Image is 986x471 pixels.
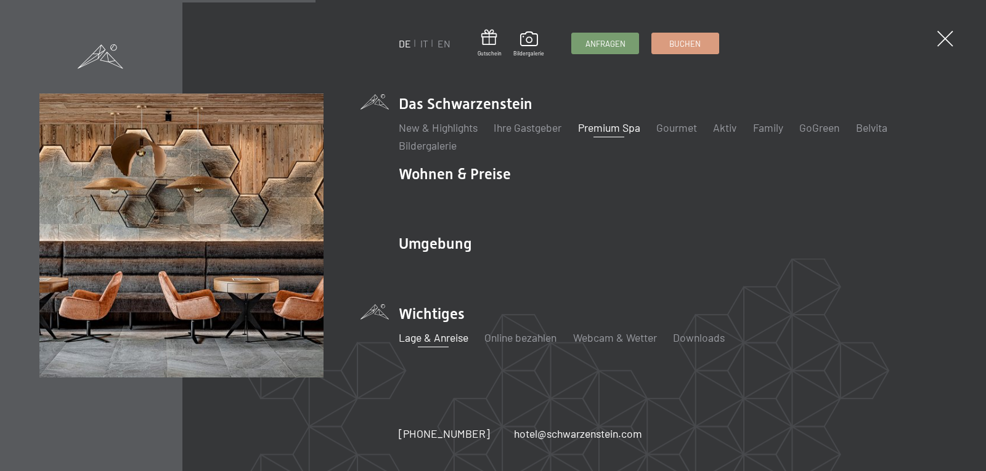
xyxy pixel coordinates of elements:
[572,33,638,54] a: Anfragen
[438,38,450,49] a: EN
[399,331,468,344] a: Lage & Anreise
[494,121,561,134] a: Ihre Gastgeber
[420,38,428,49] a: IT
[669,38,701,49] span: Buchen
[585,38,625,49] span: Anfragen
[399,426,490,441] a: [PHONE_NUMBER]
[514,426,642,441] a: hotel@schwarzenstein.com
[753,121,783,134] a: Family
[399,121,478,134] a: New & Highlights
[484,331,556,344] a: Online bezahlen
[652,33,719,54] a: Buchen
[399,38,411,49] a: DE
[856,121,887,134] a: Belvita
[513,50,544,57] span: Bildergalerie
[713,121,736,134] a: Aktiv
[478,50,502,57] span: Gutschein
[513,31,544,57] a: Bildergalerie
[573,331,657,344] a: Webcam & Wetter
[656,121,697,134] a: Gourmet
[478,30,502,57] a: Gutschein
[673,331,725,344] a: Downloads
[578,121,640,134] a: Premium Spa
[799,121,839,134] a: GoGreen
[39,94,324,377] img: Wellnesshotels - Bar - Spieltische - Kinderunterhaltung
[399,427,490,440] span: [PHONE_NUMBER]
[399,139,457,152] a: Bildergalerie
